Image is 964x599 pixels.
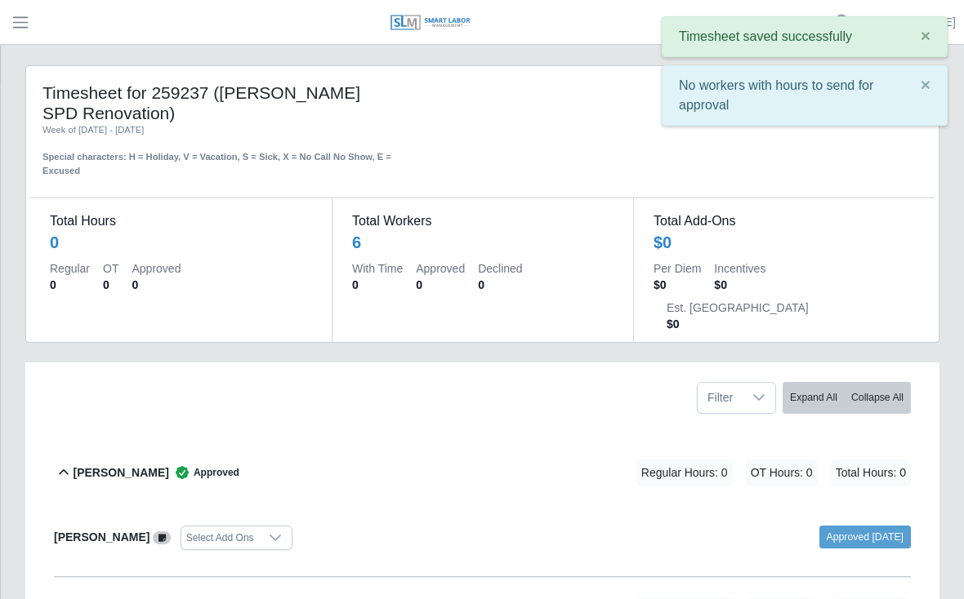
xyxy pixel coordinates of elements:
h4: Timesheet for 259237 ([PERSON_NAME] SPD Renovation) [42,82,395,123]
dd: 0 [478,277,522,293]
dt: With Time [352,260,403,277]
dd: $0 [654,277,701,293]
dt: Est. [GEOGRAPHIC_DATA] [667,299,809,316]
dd: 0 [103,277,118,293]
dd: 0 [50,277,90,293]
button: Expand All [783,382,845,414]
dt: Per Diem [654,260,701,277]
b: [PERSON_NAME] [54,530,150,544]
a: View/Edit Notes [153,530,171,544]
dd: 0 [416,277,465,293]
dd: 0 [132,277,181,293]
span: Regular Hours: 0 [636,459,733,486]
dt: OT [103,260,118,277]
div: bulk actions [783,382,911,414]
dd: 0 [352,277,403,293]
div: Timesheet saved successfully [662,16,948,57]
dt: Total Hours [50,211,312,231]
div: Select Add Ons [181,526,259,549]
div: $0 [654,231,672,254]
dt: Total Add-Ons [654,211,915,231]
dd: $0 [714,277,765,293]
button: Collapse All [844,382,911,414]
div: Special characters: H = Holiday, V = Vacation, S = Sick, X = No Call No Show, E = Excused [42,137,395,178]
div: Week of [DATE] - [DATE] [42,123,395,137]
span: OT Hours: 0 [746,459,818,486]
dt: Approved [132,260,181,277]
span: Total Hours: 0 [831,459,911,486]
a: [PERSON_NAME] [862,14,956,31]
button: [PERSON_NAME] Approved Regular Hours: 0 OT Hours: 0 Total Hours: 0 [54,440,911,506]
dt: Total Workers [352,211,614,231]
div: No workers with hours to send for approval [662,65,948,126]
span: × [921,75,931,94]
dt: Declined [478,260,522,277]
b: [PERSON_NAME] [73,464,168,481]
span: Approved [169,464,239,481]
img: SLM Logo [390,14,471,32]
div: 0 [50,231,59,254]
dt: Approved [416,260,465,277]
span: Filter [698,383,743,413]
a: Approved [DATE] [819,526,911,548]
dd: $0 [667,316,809,332]
dt: Regular [50,260,90,277]
dt: Incentives [714,260,765,277]
div: 6 [352,231,361,254]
